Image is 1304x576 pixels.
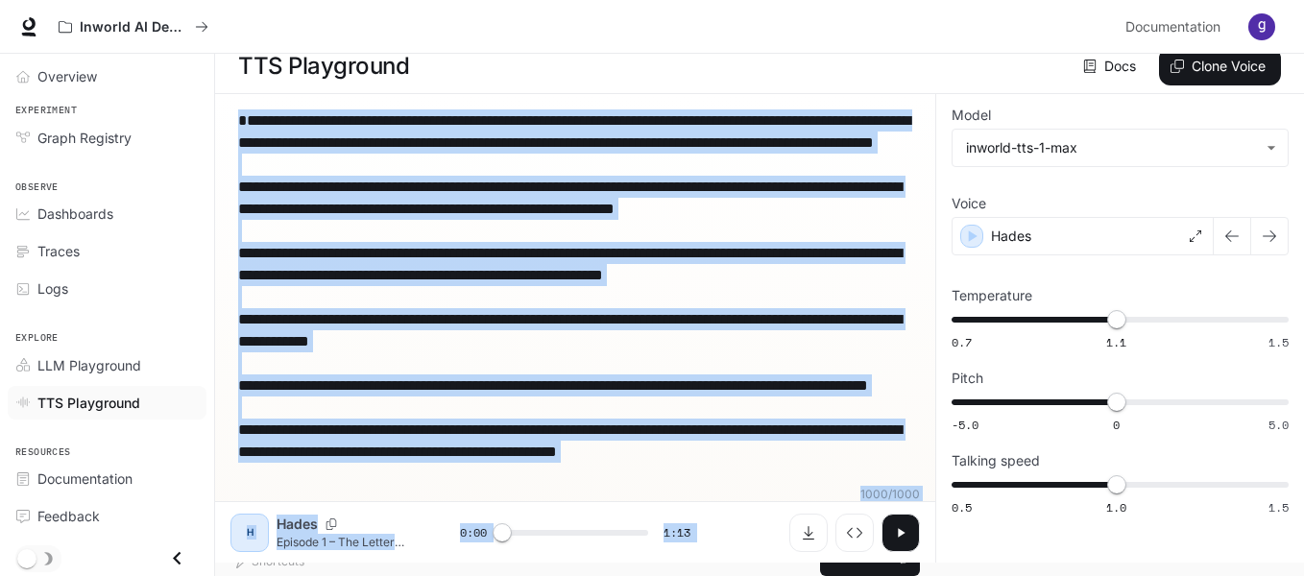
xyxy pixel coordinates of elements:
h1: TTS Playground [238,47,409,85]
a: Documentation [8,462,206,495]
div: inworld-tts-1-max [953,130,1288,166]
span: 1.5 [1268,334,1289,350]
span: Documentation [37,468,133,489]
a: Graph Registry [8,121,206,155]
p: Episode 1 – The Letter The night was heavy with rain, the kind that soaks the streets of the city... [277,534,414,550]
span: Overview [37,66,97,86]
p: Talking speed [952,454,1040,468]
p: Temperature [952,289,1032,302]
button: User avatar [1243,8,1281,46]
div: inworld-tts-1-max [966,138,1257,157]
span: Dashboards [37,204,113,224]
a: LLM Playground [8,348,206,382]
span: Feedback [37,506,100,526]
p: Voice [952,197,986,210]
span: 5.0 [1268,417,1289,433]
a: TTS Playground [8,386,206,420]
span: 0:00 [460,523,487,542]
span: 0.7 [952,334,972,350]
p: Hades [991,227,1031,246]
span: Graph Registry [37,128,132,148]
span: 0 [1113,417,1120,433]
button: Clone Voice [1159,47,1281,85]
p: Model [952,108,991,122]
span: 1.1 [1106,334,1126,350]
a: Logs [8,272,206,305]
span: Documentation [1125,15,1220,39]
a: Docs [1079,47,1144,85]
a: Traces [8,234,206,268]
p: Hades [277,515,318,534]
p: Pitch [952,372,983,385]
span: TTS Playground [37,393,140,413]
div: H [234,517,265,548]
span: -5.0 [952,417,978,433]
span: 0.5 [952,499,972,516]
img: User avatar [1248,13,1275,40]
span: 1:13 [664,523,690,542]
span: 1.0 [1106,499,1126,516]
a: Documentation [1118,8,1235,46]
span: 1.5 [1268,499,1289,516]
p: Inworld AI Demos [80,19,187,36]
span: Traces [37,241,80,261]
button: Inspect [835,514,874,552]
span: LLM Playground [37,355,141,375]
a: Overview [8,60,206,93]
a: Dashboards [8,197,206,230]
span: Dark mode toggle [17,547,36,568]
button: Download audio [789,514,828,552]
button: Copy Voice ID [318,518,345,530]
a: Feedback [8,499,206,533]
button: All workspaces [50,8,217,46]
span: Logs [37,278,68,299]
